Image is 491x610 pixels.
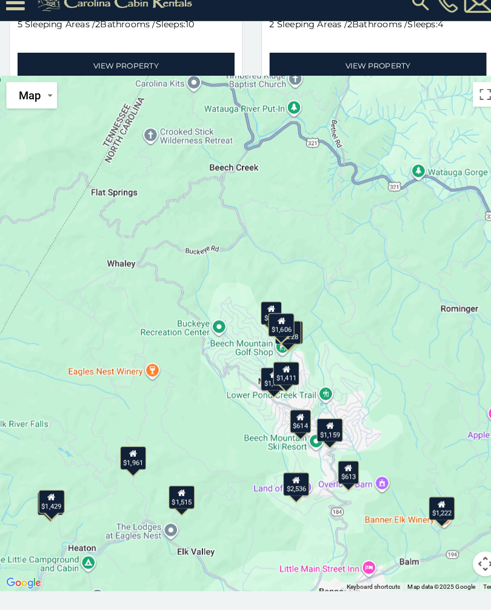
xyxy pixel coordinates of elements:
[262,33,474,64] div: Sleeping Areas / Bathrooms / Sleeps:
[338,34,343,45] span: 2
[117,450,142,473] div: $1,961
[461,553,485,577] button: Map camera controls
[3,576,43,592] a: Open this area in Google Maps (opens a new window)
[262,34,267,45] span: 2
[3,576,43,592] img: Google
[30,6,198,30] img: Khaki-logo.png
[164,489,190,512] div: $1,515
[397,584,463,591] span: Map data ©2025 Google
[254,309,275,332] div: $887
[268,328,293,351] div: $1,228
[261,320,287,343] div: $1,606
[338,583,390,592] button: Keyboard shortcuts
[17,67,229,92] a: View Property
[426,34,432,45] span: 4
[93,34,98,45] span: 2
[399,7,421,29] img: search-regular.svg
[181,34,189,45] span: 10
[38,492,63,516] div: $1,429
[418,499,443,522] div: $1,222
[276,476,301,499] div: $2,536
[17,33,229,64] div: Sleeping Areas / Bathrooms / Sleeps:
[266,368,292,391] div: $1,411
[262,67,474,92] a: View Property
[424,8,449,28] a: [PHONE_NUMBER]
[6,96,56,122] button: Change map style
[329,464,350,487] div: $613
[18,102,40,115] span: Map
[309,423,334,446] div: $1,159
[470,584,487,591] a: Terms (opens in new tab)
[254,373,279,396] div: $1,771
[17,34,22,45] span: 5
[36,495,62,518] div: $1,412
[282,414,303,437] div: $614
[461,96,485,120] button: Toggle fullscreen view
